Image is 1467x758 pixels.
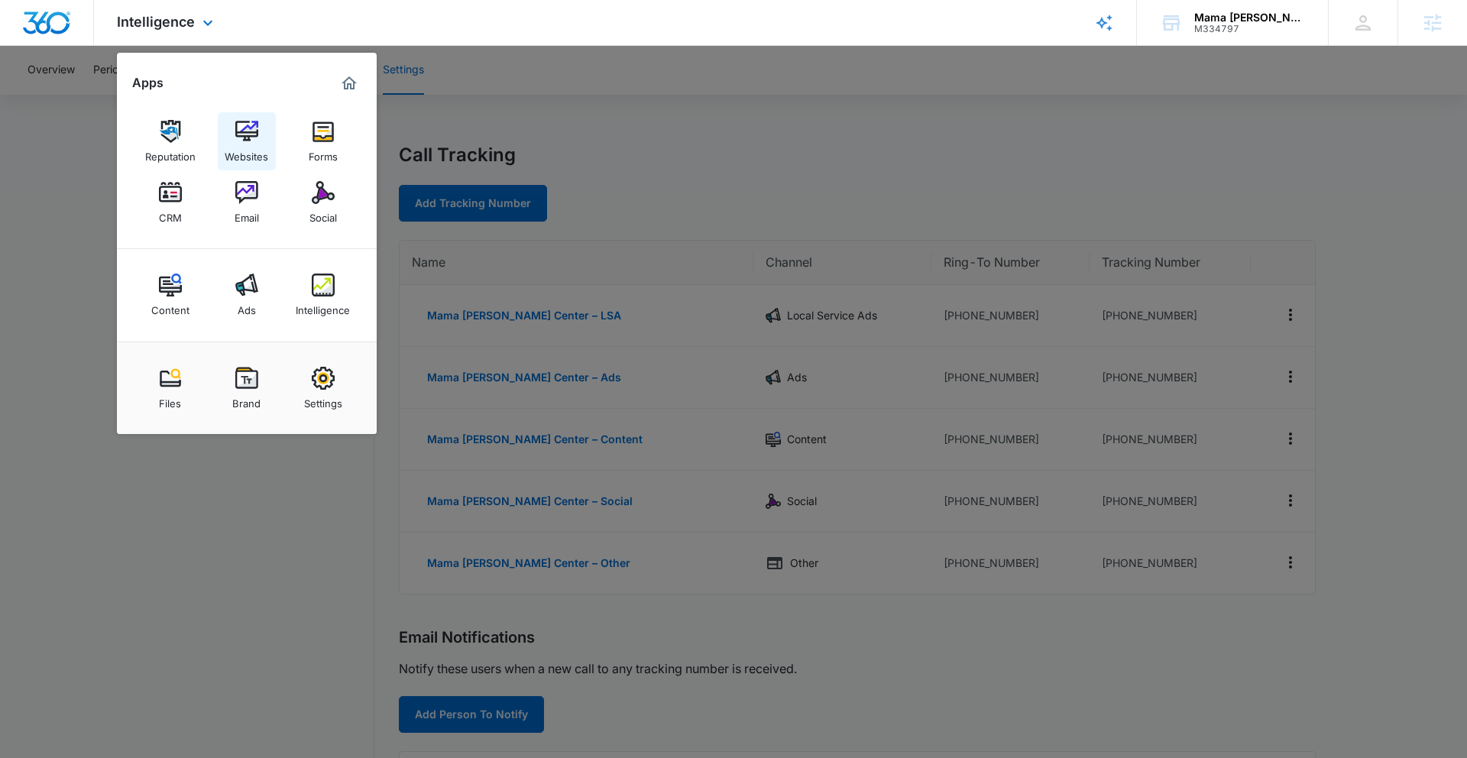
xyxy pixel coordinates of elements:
[132,76,164,90] h2: Apps
[309,143,338,163] div: Forms
[218,266,276,324] a: Ads
[1194,24,1306,34] div: account id
[235,204,259,224] div: Email
[294,112,352,170] a: Forms
[141,266,199,324] a: Content
[225,143,268,163] div: Websites
[159,390,181,410] div: Files
[117,14,195,30] span: Intelligence
[232,390,261,410] div: Brand
[145,143,196,163] div: Reputation
[304,390,342,410] div: Settings
[141,173,199,232] a: CRM
[218,112,276,170] a: Websites
[218,359,276,417] a: Brand
[296,296,350,316] div: Intelligence
[151,296,189,316] div: Content
[309,204,337,224] div: Social
[294,266,352,324] a: Intelligence
[218,173,276,232] a: Email
[141,112,199,170] a: Reputation
[238,296,256,316] div: Ads
[1194,11,1306,24] div: account name
[294,359,352,417] a: Settings
[294,173,352,232] a: Social
[159,204,182,224] div: CRM
[141,359,199,417] a: Files
[337,71,361,96] a: Marketing 360® Dashboard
